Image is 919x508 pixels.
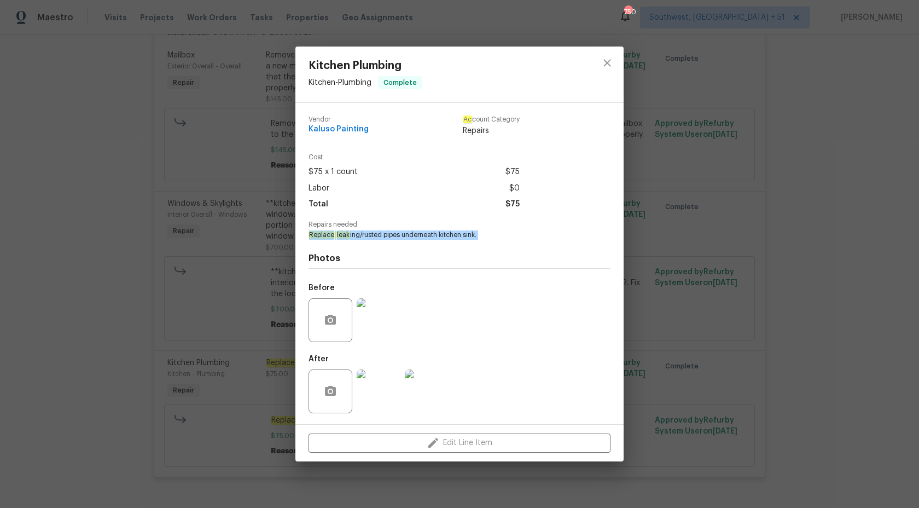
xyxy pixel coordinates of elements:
div: 750 [624,7,632,18]
em: Ac [463,116,472,123]
span: ing/rusted pipes underneath kitchen sink. [309,230,580,240]
span: Vendor [309,116,369,123]
span: count Category [463,116,520,123]
span: Complete [379,77,421,88]
span: Kitchen - Plumbing [309,79,371,86]
button: close [594,50,620,76]
span: Labor [309,181,329,197]
span: Cost [309,154,520,161]
span: Repairs needed [309,221,610,228]
span: $75 x 1 count [309,164,358,180]
h4: Photos [309,253,610,264]
span: Total [309,197,328,212]
span: Kitchen Plumbing [309,60,422,72]
span: $75 [505,197,520,212]
em: Replace [309,231,335,239]
span: $0 [509,181,520,197]
h5: Before [309,284,335,292]
span: Kaluso Painting [309,125,369,134]
em: leak [336,231,350,239]
h5: After [309,355,329,363]
span: Repairs [463,125,520,136]
span: $75 [505,164,520,180]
